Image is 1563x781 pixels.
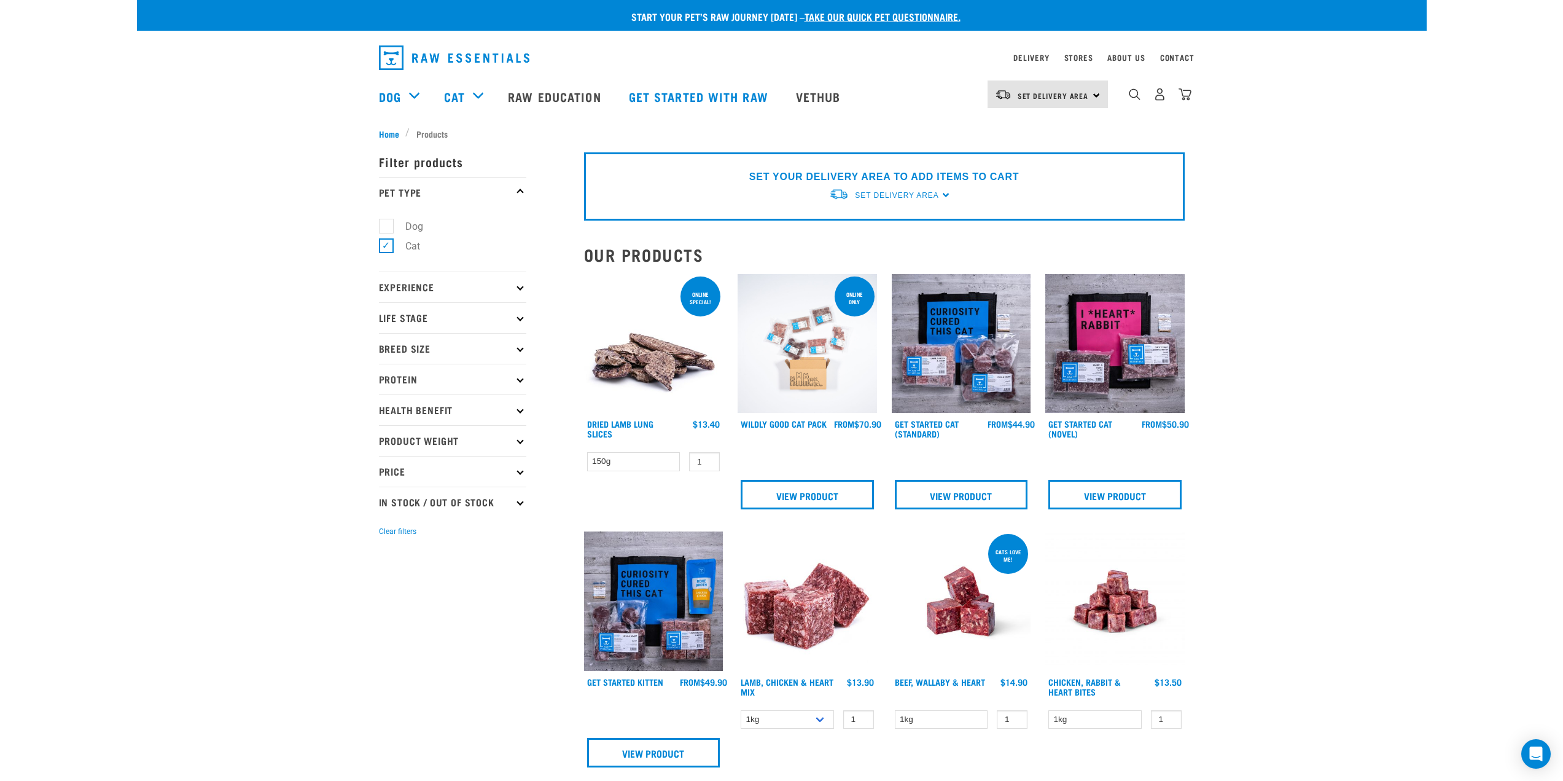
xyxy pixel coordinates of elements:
[1045,532,1185,671] img: Chicken Rabbit Heart 1609
[738,532,877,671] img: 1124 Lamb Chicken Heart Mix 01
[1107,55,1145,60] a: About Us
[584,245,1185,264] h2: Our Products
[1153,88,1166,101] img: user.png
[1521,739,1551,769] div: Open Intercom Messenger
[584,532,723,671] img: NSP Kitten Update
[1155,677,1182,687] div: $13.50
[997,710,1027,729] input: 1
[892,532,1031,671] img: Raw Essentials 2024 July2572 Beef Wallaby Heart
[738,274,877,414] img: Cat 0 2sec
[995,89,1011,100] img: van-moving.png
[693,419,720,429] div: $13.40
[988,419,1035,429] div: $44.90
[1129,88,1140,100] img: home-icon-1@2x.png
[843,710,874,729] input: 1
[379,487,526,517] p: In Stock / Out Of Stock
[379,127,406,140] a: Home
[587,680,663,684] a: Get Started Kitten
[784,72,856,121] a: Vethub
[444,87,465,106] a: Cat
[1048,480,1182,509] a: View Product
[1142,419,1189,429] div: $50.90
[379,127,399,140] span: Home
[379,127,1185,140] nav: breadcrumbs
[137,72,1427,121] nav: dropdown navigation
[895,480,1028,509] a: View Product
[680,680,700,684] span: FROM
[1064,55,1093,60] a: Stores
[379,364,526,394] p: Protein
[835,285,875,311] div: ONLINE ONLY
[379,526,416,537] button: Clear filters
[379,456,526,487] p: Price
[379,425,526,456] p: Product Weight
[1142,422,1162,426] span: FROM
[496,72,616,121] a: Raw Education
[847,677,874,687] div: $13.90
[1048,422,1112,436] a: Get Started Cat (Novel)
[829,188,849,201] img: van-moving.png
[895,422,959,436] a: Get Started Cat (Standard)
[680,677,727,687] div: $49.90
[587,738,720,767] a: View Product
[1179,88,1191,101] img: home-icon@2x.png
[988,422,1008,426] span: FROM
[1045,274,1185,414] img: Assortment Of Raw Essential Products For Cats Including, Pink And Black Tote Bag With "I *Heart* ...
[386,238,425,254] label: Cat
[379,177,526,208] p: Pet Type
[584,274,723,414] img: 1303 Lamb Lung Slices 01
[741,480,874,509] a: View Product
[379,394,526,425] p: Health Benefit
[1151,710,1182,729] input: 1
[895,680,985,684] a: Beef, Wallaby & Heart
[146,9,1436,24] p: Start your pet’s raw journey [DATE] –
[1018,93,1089,98] span: Set Delivery Area
[988,543,1028,568] div: Cats love me!
[689,452,720,471] input: 1
[1000,677,1027,687] div: $14.90
[805,14,961,19] a: take our quick pet questionnaire.
[379,87,401,106] a: Dog
[741,680,833,694] a: Lamb, Chicken & Heart Mix
[834,422,854,426] span: FROM
[379,272,526,302] p: Experience
[369,41,1195,75] nav: dropdown navigation
[386,219,428,234] label: Dog
[1048,680,1121,694] a: Chicken, Rabbit & Heart Bites
[1013,55,1049,60] a: Delivery
[379,302,526,333] p: Life Stage
[379,333,526,364] p: Breed Size
[834,419,881,429] div: $70.90
[741,422,827,426] a: Wildly Good Cat Pack
[587,422,653,436] a: Dried Lamb Lung Slices
[855,191,938,200] span: Set Delivery Area
[749,170,1019,184] p: SET YOUR DELIVERY AREA TO ADD ITEMS TO CART
[617,72,784,121] a: Get started with Raw
[379,45,529,70] img: Raw Essentials Logo
[680,285,720,311] div: ONLINE SPECIAL!
[1160,55,1195,60] a: Contact
[892,274,1031,414] img: Assortment Of Raw Essential Products For Cats Including, Blue And Black Tote Bag With "Curiosity ...
[379,146,526,177] p: Filter products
